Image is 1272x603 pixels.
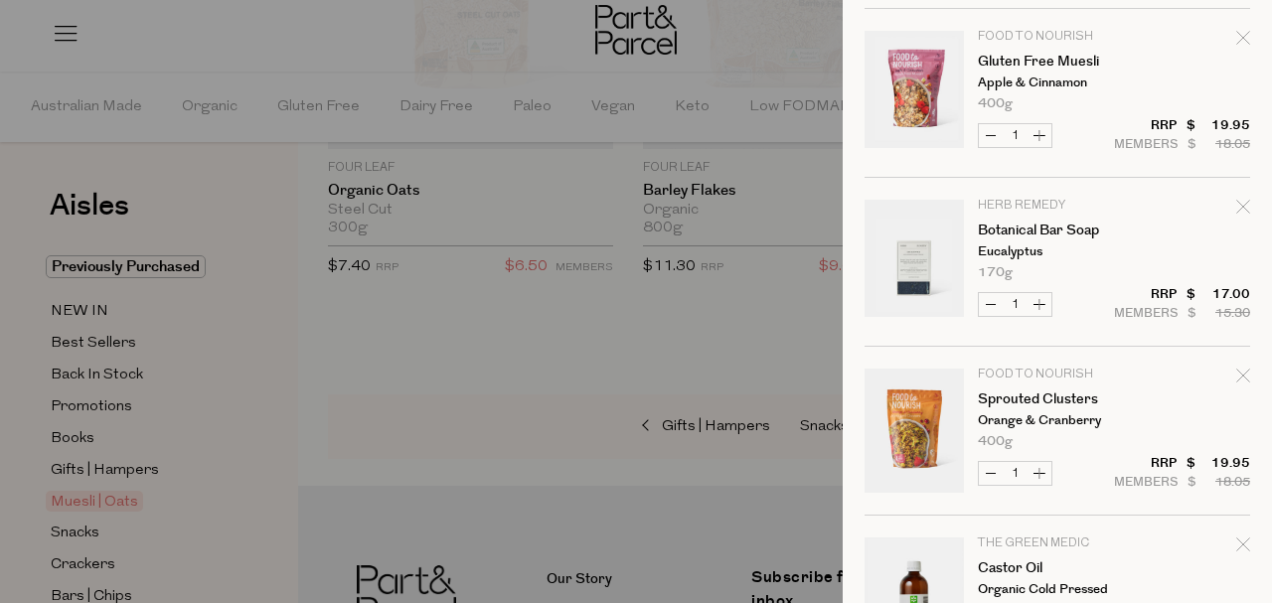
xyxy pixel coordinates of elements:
p: Eucalyptus [978,245,1132,258]
input: QTY Sprouted Clusters [1003,462,1028,485]
span: 400g [978,435,1013,448]
p: Food to Nourish [978,31,1132,43]
div: Remove Sprouted Clusters [1236,366,1250,392]
p: Orange & Cranberry [978,414,1132,427]
a: Sprouted Clusters [978,392,1132,406]
div: Remove Gluten Free Muesli [1236,28,1250,55]
p: The Green Medic [978,537,1132,549]
a: Botanical Bar Soap [978,224,1132,237]
input: QTY Botanical Bar Soap [1003,293,1028,316]
a: Gluten Free Muesli [978,55,1132,69]
input: QTY Gluten Free Muesli [1003,124,1028,147]
p: Organic Cold Pressed [978,583,1132,596]
div: Remove Botanical Bar Soap [1236,197,1250,224]
p: Herb Remedy [978,200,1132,212]
p: Food to Nourish [978,369,1132,380]
span: 170g [978,266,1013,279]
div: Remove Castor Oil [1236,534,1250,561]
span: 400g [978,97,1013,110]
a: Castor Oil [978,561,1132,575]
p: Apple & Cinnamon [978,76,1132,89]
